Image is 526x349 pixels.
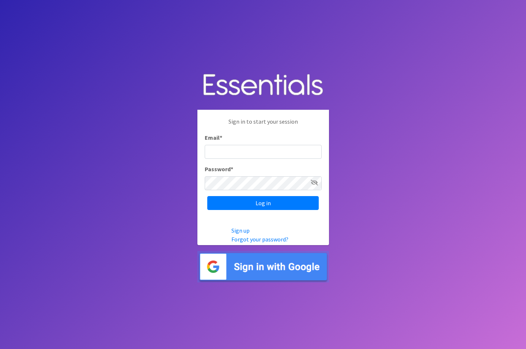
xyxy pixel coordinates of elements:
[205,117,322,133] p: Sign in to start your session
[231,227,250,234] a: Sign up
[205,133,222,142] label: Email
[197,67,329,104] img: Human Essentials
[231,165,233,173] abbr: required
[205,165,233,173] label: Password
[207,196,319,210] input: Log in
[231,236,288,243] a: Forgot your password?
[197,251,329,283] img: Sign in with Google
[220,134,222,141] abbr: required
